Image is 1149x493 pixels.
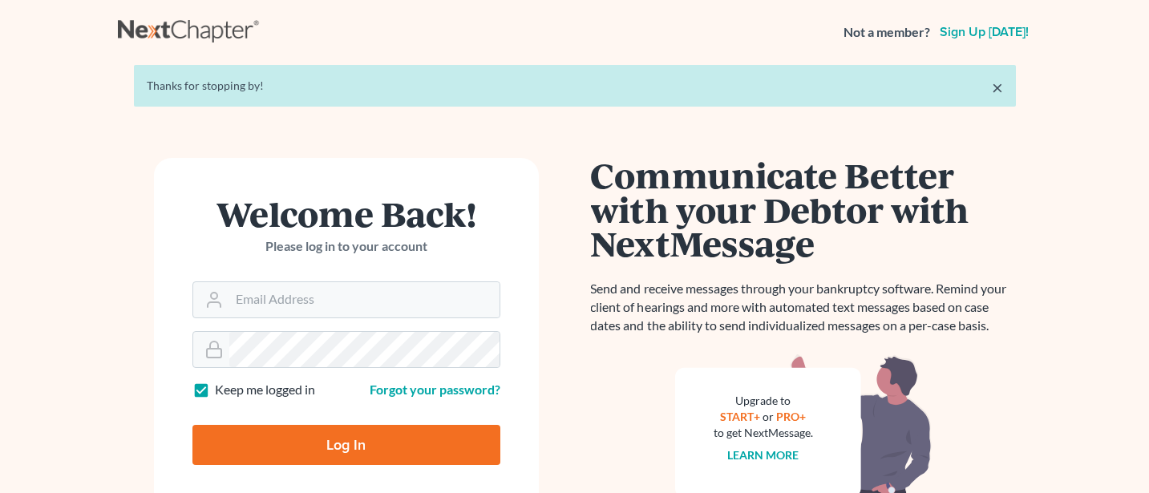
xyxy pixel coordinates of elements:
[229,282,500,317] input: Email Address
[591,280,1016,335] p: Send and receive messages through your bankruptcy software. Remind your client of hearings and mo...
[763,410,774,423] span: or
[147,78,1003,94] div: Thanks for stopping by!
[370,382,500,397] a: Forgot your password?
[844,23,930,42] strong: Not a member?
[192,237,500,256] p: Please log in to your account
[776,410,806,423] a: PRO+
[937,26,1032,38] a: Sign up [DATE]!
[192,196,500,231] h1: Welcome Back!
[714,425,813,441] div: to get NextMessage.
[192,425,500,465] input: Log In
[720,410,760,423] a: START+
[215,381,315,399] label: Keep me logged in
[591,158,1016,261] h1: Communicate Better with your Debtor with NextMessage
[727,448,799,462] a: Learn more
[992,78,1003,97] a: ×
[714,393,813,409] div: Upgrade to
